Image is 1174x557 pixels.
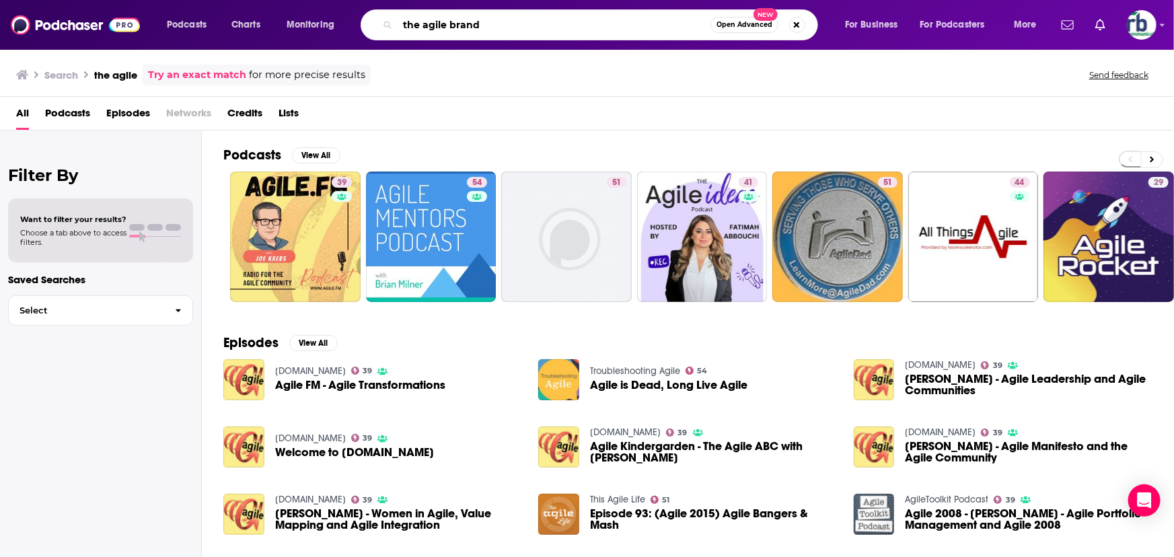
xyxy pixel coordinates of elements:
span: Networks [166,102,211,130]
span: More [1014,15,1037,34]
a: 29 [1148,177,1169,188]
span: Agile 2008 - [PERSON_NAME] - Agile Portfolio Management and Agile 2008 [905,508,1152,531]
a: Agile.FM [275,365,346,377]
a: Agile.FM [905,359,976,371]
span: for more precise results [249,67,365,83]
a: Agile is Dead, Long Live Agile [590,379,747,391]
a: Agile.FM [590,426,661,438]
span: Logged in as johannarb [1127,10,1157,40]
button: View All [292,147,340,163]
a: Agile.FM [275,494,346,505]
span: For Podcasters [920,15,985,34]
a: Agile Kindergarden - The Agile ABC with Karen Spencer [590,441,838,463]
img: Jeff Sutherland - Agile Manifesto and the Agile Community [854,426,895,468]
a: Show notifications dropdown [1090,13,1111,36]
span: 39 [363,497,372,503]
a: 39 [351,496,373,504]
a: 39 [351,434,373,442]
a: Episode 93: (Agile 2015) Agile Bangers & Mash [590,508,838,531]
a: 39 [981,361,1002,369]
h2: Episodes [223,334,279,351]
span: 39 [1006,497,1015,503]
a: 39 [230,172,361,302]
img: Natalie Warnert - Women in Agile, Value Mapping and Agile Integration [223,494,264,535]
img: Podchaser - Follow, Share and Rate Podcasts [11,12,140,38]
h3: Search [44,69,78,81]
a: 39 [351,367,373,375]
img: Agile FM - Agile Transformations [223,359,264,400]
span: 51 [612,176,621,190]
a: Ryan Ripley - Agile Leadership and Agile Communities [905,373,1152,396]
a: Charts [223,14,268,36]
button: Select [8,295,193,326]
span: Agile FM - Agile Transformations [275,379,445,391]
a: 41 [637,172,768,302]
a: 54 [686,367,708,375]
button: open menu [836,14,915,36]
a: 51 [607,177,626,188]
span: 54 [698,368,708,374]
div: Search podcasts, credits, & more... [373,9,831,40]
span: Credits [227,102,262,130]
input: Search podcasts, credits, & more... [398,14,710,36]
a: 41 [739,177,758,188]
a: Episodes [106,102,150,130]
a: 44 [1010,177,1030,188]
a: AgileToolkit Podcast [905,494,988,505]
button: Open AdvancedNew [710,17,778,33]
div: Open Intercom Messenger [1128,484,1161,517]
img: Agile 2008 - Johanna Rothman - Agile Portfolio Management and Agile 2008 [854,494,895,535]
img: Episode 93: (Agile 2015) Agile Bangers & Mash [538,494,579,535]
span: Choose a tab above to access filters. [20,228,126,247]
button: Send feedback [1085,69,1152,81]
p: Saved Searches [8,273,193,286]
a: Welcome to Agile.FM [275,447,434,458]
a: Agile Kindergarden - The Agile ABC with Karen Spencer [538,426,579,468]
a: Show notifications dropdown [1056,13,1079,36]
span: Want to filter your results? [20,215,126,224]
a: 51 [878,177,897,188]
a: All [16,102,29,130]
span: For Business [845,15,898,34]
button: open menu [157,14,224,36]
span: [PERSON_NAME] - Women in Agile, Value Mapping and Agile Integration [275,508,523,531]
button: open menu [1004,14,1054,36]
span: 44 [1015,176,1025,190]
img: Agile is Dead, Long Live Agile [538,359,579,400]
a: 39 [981,429,1002,437]
span: Select [9,306,164,315]
h2: Podcasts [223,147,281,163]
a: Agile 2008 - Johanna Rothman - Agile Portfolio Management and Agile 2008 [905,508,1152,531]
span: 39 [993,363,1002,369]
span: 39 [363,368,372,374]
a: Jeff Sutherland - Agile Manifesto and the Agile Community [905,441,1152,463]
a: 51 [501,172,632,302]
span: Podcasts [45,102,90,130]
span: Welcome to [DOMAIN_NAME] [275,447,434,458]
h3: the agile [94,69,137,81]
a: Ryan Ripley - Agile Leadership and Agile Communities [854,359,895,400]
span: Podcasts [167,15,207,34]
a: Try an exact match [148,67,246,83]
a: Natalie Warnert - Women in Agile, Value Mapping and Agile Integration [275,508,523,531]
a: Lists [279,102,299,130]
a: 29 [1043,172,1174,302]
button: View All [289,335,338,351]
span: 51 [883,176,892,190]
span: 39 [993,430,1002,436]
a: 39 [994,496,1015,504]
img: Welcome to Agile.FM [223,426,264,468]
span: 29 [1154,176,1163,190]
a: 39 [332,177,352,188]
a: PodcastsView All [223,147,340,163]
